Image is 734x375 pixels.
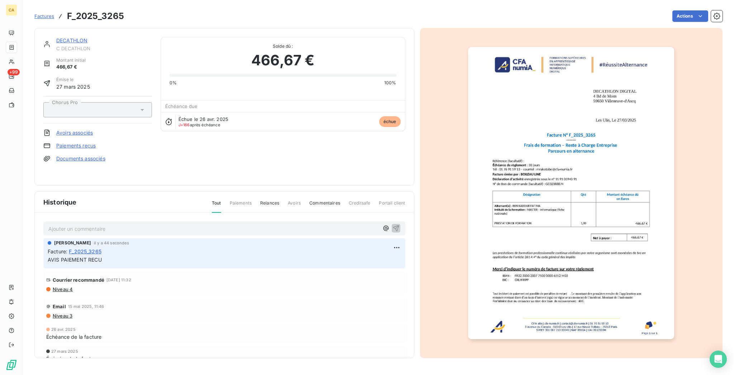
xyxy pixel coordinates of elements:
span: 0% [170,80,177,86]
span: 26 avr. 2025 [51,327,76,332]
span: 466,67 € [251,50,314,71]
span: Factures [34,13,54,19]
a: DECATHLON [56,37,87,43]
span: Échéance de la facture [46,333,101,341]
span: Émission de la facture [46,355,99,362]
span: Montant initial [56,57,86,64]
span: 27 mars 2025 [56,83,90,90]
span: J+166 [178,122,190,127]
span: échue [379,116,401,127]
a: Documents associés [56,155,105,162]
button: Actions [672,10,708,22]
span: 466,67 € [56,64,86,71]
span: Tout [212,200,221,213]
span: C DECATHLON [56,46,152,51]
a: Factures [34,13,54,20]
span: Portail client [379,200,405,212]
span: Relances [260,200,279,212]
a: Paiements reçus [56,142,96,149]
span: Niveau 3 [52,313,72,319]
span: [PERSON_NAME] [54,240,91,246]
span: 15 mai 2025, 11:46 [68,304,104,309]
span: [DATE] 11:32 [106,278,131,282]
span: Commentaires [309,200,340,212]
span: Échue le 26 avr. 2025 [178,116,228,122]
span: AVIS PAIEMENT RECU [48,257,102,263]
span: Niveau 4 [52,286,73,292]
span: Creditsafe [349,200,371,212]
span: Facture : [48,248,67,255]
span: Courrier recommandé [53,277,104,283]
img: Logo LeanPay [6,359,17,371]
span: 100% [384,80,396,86]
span: F_2025_3265 [69,248,101,255]
div: CA [6,4,17,16]
span: après échéance [178,123,220,127]
img: invoice_thumbnail [468,47,674,339]
span: Émise le [56,76,90,83]
a: Avoirs associés [56,129,93,136]
h3: F_2025_3265 [67,10,124,23]
div: Open Intercom Messenger [710,351,727,368]
span: Avoirs [288,200,301,212]
span: +99 [8,69,20,75]
span: Solde dû : [170,43,396,50]
span: Email [53,304,66,309]
span: il y a 44 secondes [94,241,129,245]
span: 27 mars 2025 [51,349,78,353]
span: Historique [43,197,77,207]
span: Échéance due [165,103,198,109]
span: Paiements [230,200,252,212]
